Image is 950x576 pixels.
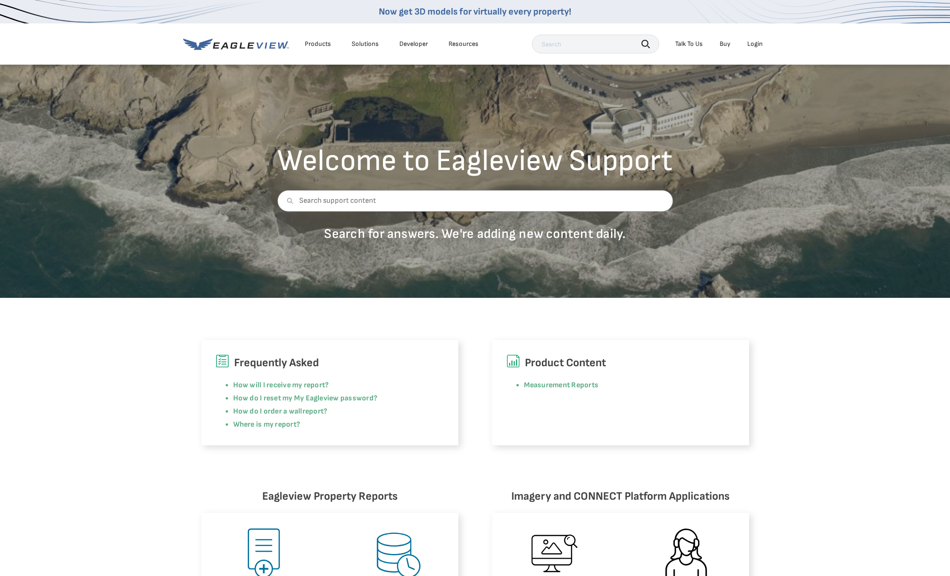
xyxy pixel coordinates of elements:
a: How do I order a wall [233,407,302,416]
a: Where is my report? [233,420,301,429]
a: Now get 3D models for virtually every property! [379,6,571,17]
h6: Eagleview Property Reports [201,487,458,505]
p: Search for answers. We're adding new content daily. [277,226,673,242]
a: Buy [720,40,730,48]
div: Talk To Us [675,40,703,48]
a: ? [324,407,327,416]
h6: Product Content [506,354,735,372]
div: Products [305,40,331,48]
a: Measurement Reports [524,381,599,390]
input: Search support content [277,190,673,212]
a: How will I receive my report? [233,381,329,390]
h2: Welcome to Eagleview Support [277,146,673,176]
h6: Frequently Asked [215,354,444,372]
div: Login [747,40,763,48]
a: report [302,407,324,416]
div: Solutions [352,40,379,48]
div: Resources [449,40,479,48]
input: Search [532,35,659,53]
h6: Imagery and CONNECT Platform Applications [492,487,749,505]
a: Developer [399,40,428,48]
a: How do I reset my My Eagleview password? [233,394,378,403]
